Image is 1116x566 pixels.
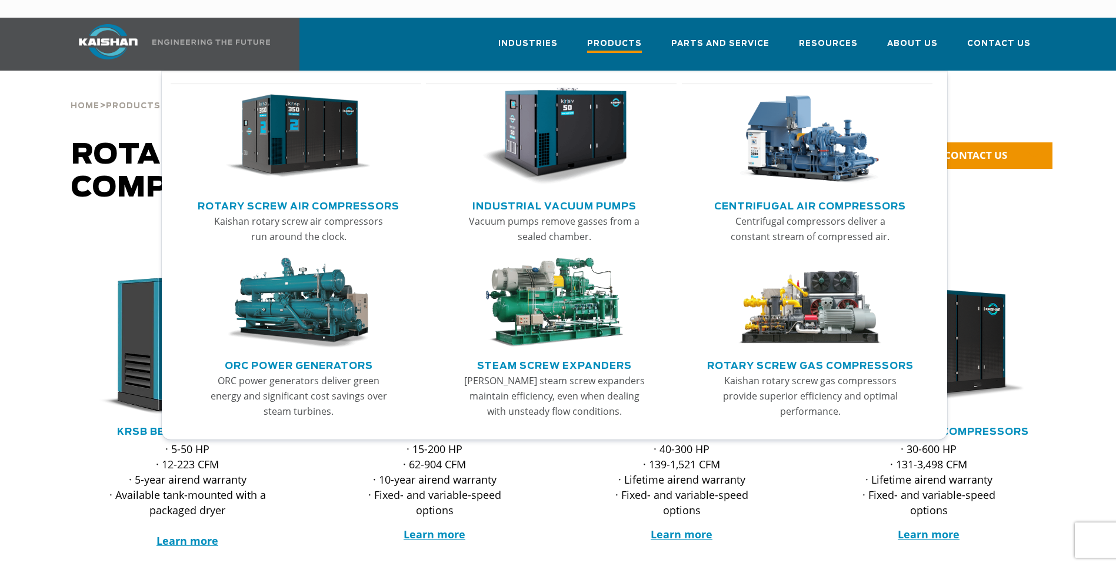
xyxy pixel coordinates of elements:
a: Learn more [898,527,960,541]
a: Learn more [651,527,712,541]
span: CONTACT US [944,148,1007,162]
img: thumb-Rotary-Screw-Air-Compressors [226,88,371,185]
p: Vacuum pumps remove gasses from a sealed chamber. [462,214,646,244]
p: · 30-600 HP · 131-3,498 CFM · Lifetime airend warranty · Fixed- and variable-speed options [848,441,1010,518]
img: kaishan logo [64,24,152,59]
img: thumb-Steam-Screw-Expanders [482,258,627,348]
span: About Us [887,37,938,51]
a: Products [587,28,642,71]
p: [PERSON_NAME] steam screw expanders maintain efficiency, even when dealing with unsteady flow con... [462,373,646,419]
span: Parts and Service [671,37,769,51]
p: · 5-50 HP · 12-223 CFM · 5-year airend warranty · Available tank-mounted with a packaged dryer [106,441,269,548]
a: Products [106,100,161,111]
a: Parts and Service [671,28,769,68]
div: krsb30 [83,275,292,417]
a: Rotary Screw Air Compressors [198,196,399,214]
span: Resources [799,37,858,51]
a: About Us [887,28,938,68]
img: thumb-ORC-Power-Generators [226,258,371,348]
p: · 40-300 HP · 139-1,521 CFM · Lifetime airend warranty · Fixed- and variable-speed options [601,441,763,518]
p: Centrifugal compressors deliver a constant stream of compressed air. [718,214,902,244]
a: Learn more [404,527,465,541]
p: ORC power generators deliver green energy and significant cost savings over steam turbines. [207,373,391,419]
div: > > [71,71,339,115]
span: Industries [498,37,558,51]
p: Kaishan rotary screw gas compressors provide superior efficiency and optimal performance. [718,373,902,419]
a: CONTACT US [907,142,1052,169]
span: Contact Us [967,37,1031,51]
p: Kaishan rotary screw air compressors run around the clock. [207,214,391,244]
a: KRSB Belt Drive Series [117,427,258,437]
a: Kaishan USA [64,18,272,71]
a: Resources [799,28,858,68]
a: Industrial Vacuum Pumps [472,196,637,214]
a: ORC Power Generators [225,355,373,373]
a: Contact Us [967,28,1031,68]
img: Engineering the future [152,39,270,45]
span: Rotary Screw Air Compressors [71,141,394,202]
span: Products [587,37,642,53]
p: · 15-200 HP · 62-904 CFM · 10-year airend warranty · Fixed- and variable-speed options [354,441,516,518]
span: Products [106,102,161,110]
a: Industries [498,28,558,68]
span: Home [71,102,99,110]
a: Learn more [156,534,218,548]
img: thumb-Rotary-Screw-Gas-Compressors [738,258,882,348]
img: thumb-Industrial-Vacuum-Pumps [482,88,627,185]
a: Centrifugal Air Compressors [714,196,906,214]
a: Rotary Screw Gas Compressors [707,355,914,373]
img: thumb-Centrifugal-Air-Compressors [738,88,882,185]
a: Steam Screw Expanders [477,355,632,373]
a: Home [71,100,99,111]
